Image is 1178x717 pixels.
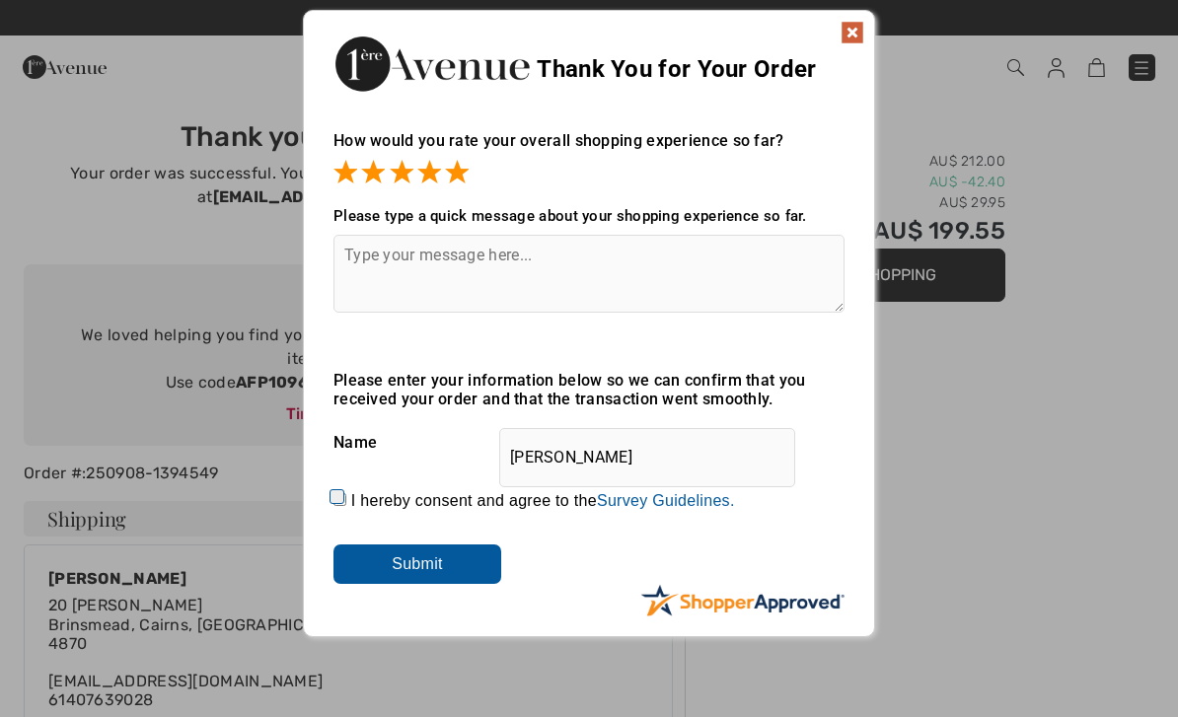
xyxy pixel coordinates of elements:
div: How would you rate your overall shopping experience so far? [333,111,845,187]
img: x [841,21,864,44]
img: Thank You for Your Order [333,31,531,97]
span: Thank You for Your Order [537,55,816,83]
div: Please type a quick message about your shopping experience so far. [333,207,845,225]
input: Submit [333,544,501,584]
div: Name [333,418,845,467]
a: Survey Guidelines. [597,492,735,509]
div: Please enter your information below so we can confirm that you received your order and that the t... [333,371,845,408]
label: I hereby consent and agree to the [351,492,735,510]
